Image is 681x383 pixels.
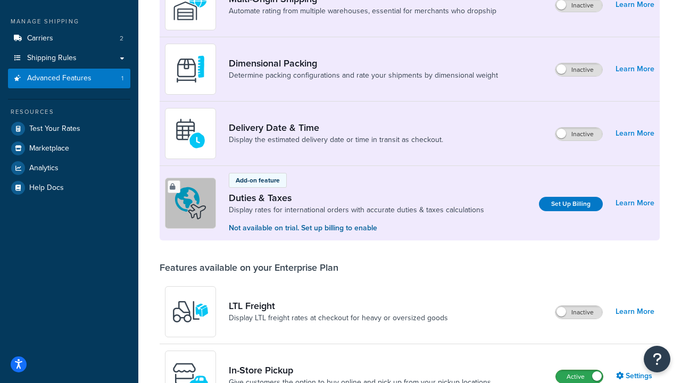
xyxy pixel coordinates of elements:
div: Resources [8,107,130,116]
a: Display LTL freight rates at checkout for heavy or oversized goods [229,313,448,323]
a: Test Your Rates [8,119,130,138]
div: Features available on your Enterprise Plan [160,262,338,273]
a: Shipping Rules [8,48,130,68]
a: Set Up Billing [539,197,603,211]
a: Learn More [616,62,654,77]
img: y79ZsPf0fXUFUhFXDzUgf+ktZg5F2+ohG75+v3d2s1D9TjoU8PiyCIluIjV41seZevKCRuEjTPPOKHJsQcmKCXGdfprl3L4q7... [172,293,209,330]
a: Dimensional Packing [229,57,498,69]
a: Learn More [616,196,654,211]
span: Help Docs [29,184,64,193]
a: Determine packing configurations and rate your shipments by dimensional weight [229,70,498,81]
li: Carriers [8,29,130,48]
li: Advanced Features [8,69,130,88]
p: Add-on feature [236,176,280,185]
img: DTVBYsAAAAAASUVORK5CYII= [172,51,209,88]
a: Advanced Features1 [8,69,130,88]
a: LTL Freight [229,300,448,312]
a: Delivery Date & Time [229,122,443,134]
label: Active [556,370,603,383]
a: Display the estimated delivery date or time in transit as checkout. [229,135,443,145]
a: Learn More [616,126,654,141]
span: Carriers [27,34,53,43]
a: Carriers2 [8,29,130,48]
span: Test Your Rates [29,124,80,134]
span: Advanced Features [27,74,92,83]
a: Analytics [8,159,130,178]
span: Analytics [29,164,59,173]
span: Marketplace [29,144,69,153]
button: Open Resource Center [644,346,670,372]
a: Display rates for international orders with accurate duties & taxes calculations [229,205,484,215]
label: Inactive [555,63,602,76]
div: Manage Shipping [8,17,130,26]
a: Learn More [616,304,654,319]
a: Automate rating from multiple warehouses, essential for merchants who dropship [229,6,496,16]
span: 2 [120,34,123,43]
label: Inactive [555,306,602,319]
span: 1 [121,74,123,83]
label: Inactive [555,128,602,140]
span: Shipping Rules [27,54,77,63]
a: Help Docs [8,178,130,197]
a: In-Store Pickup [229,364,491,376]
a: Marketplace [8,139,130,158]
img: gfkeb5ejjkALwAAAABJRU5ErkJggg== [172,115,209,152]
p: Not available on trial. Set up billing to enable [229,222,484,234]
a: Duties & Taxes [229,192,484,204]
